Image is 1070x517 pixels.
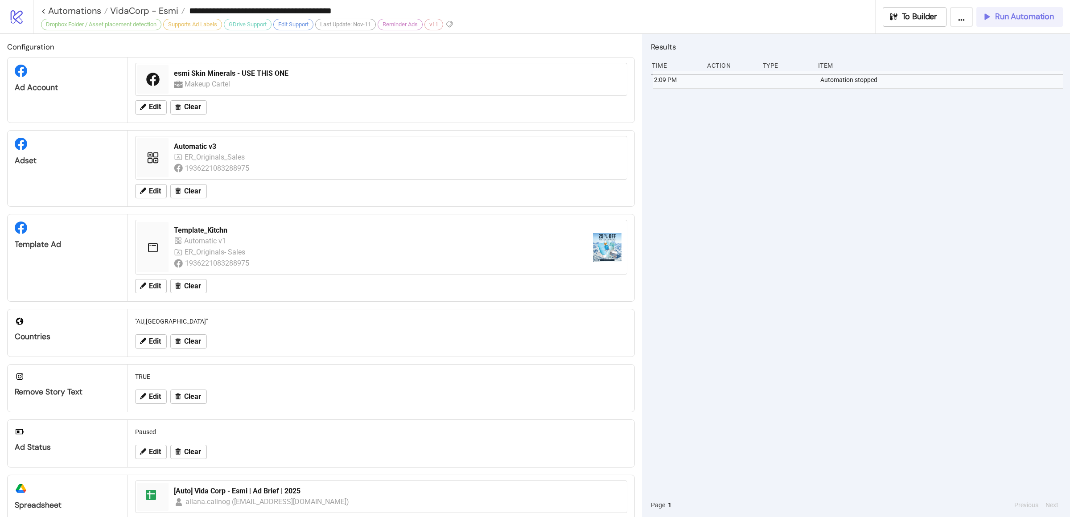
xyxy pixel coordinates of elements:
[185,258,251,269] div: 1936221083288975
[149,448,161,456] span: Edit
[651,41,1063,53] h2: Results
[184,393,201,401] span: Clear
[108,5,178,16] span: VidaCorp - Esmi
[132,368,631,385] div: TRUE
[170,334,207,349] button: Clear
[15,442,120,452] div: Ad Status
[135,279,167,293] button: Edit
[170,184,207,198] button: Clear
[651,57,700,74] div: Time
[163,19,222,30] div: Supports Ad Labels
[184,448,201,456] span: Clear
[819,71,1065,88] div: Automation stopped
[224,19,272,30] div: GDrive Support
[762,57,811,74] div: Type
[653,71,702,88] div: 2:09 PM
[149,103,161,111] span: Edit
[15,387,120,397] div: Remove Story Text
[378,19,423,30] div: Reminder Ads
[185,78,232,90] div: Makeup Cartel
[149,393,161,401] span: Edit
[976,7,1063,27] button: Run Automation
[135,184,167,198] button: Edit
[132,313,631,330] div: "AU,[GEOGRAPHIC_DATA]"
[15,500,120,510] div: Spreadsheet
[424,19,443,30] div: v11
[185,152,247,163] div: ER_Originals_Sales
[995,12,1054,22] span: Run Automation
[184,235,228,246] div: Automatic v1
[15,156,120,166] div: Adset
[184,187,201,195] span: Clear
[170,445,207,459] button: Clear
[184,103,201,111] span: Clear
[817,57,1063,74] div: Item
[185,246,247,258] div: ER_Originals- Sales
[149,337,161,345] span: Edit
[706,57,755,74] div: Action
[149,282,161,290] span: Edit
[41,6,108,15] a: < Automations
[1043,500,1061,510] button: Next
[170,100,207,115] button: Clear
[273,19,313,30] div: Edit Support
[883,7,947,27] button: To Builder
[135,445,167,459] button: Edit
[149,187,161,195] span: Edit
[665,500,674,510] button: 1
[315,19,376,30] div: Last Update: Nov-11
[185,163,251,174] div: 1936221083288975
[174,226,586,235] div: Template_Kitchn
[170,390,207,404] button: Clear
[41,19,161,30] div: Dropbox Folder / Asset placement detection
[174,142,621,152] div: Automatic v3
[15,82,120,93] div: Ad Account
[185,496,350,507] div: allana.calinog ([EMAIL_ADDRESS][DOMAIN_NAME])
[1012,500,1041,510] button: Previous
[950,7,973,27] button: ...
[184,282,201,290] span: Clear
[7,41,635,53] h2: Configuration
[902,12,938,22] span: To Builder
[15,239,120,250] div: Template Ad
[135,100,167,115] button: Edit
[170,279,207,293] button: Clear
[174,486,621,496] div: [Auto] Vida Corp - Esmi | Ad Brief | 2025
[135,334,167,349] button: Edit
[651,500,665,510] span: Page
[108,6,185,15] a: VidaCorp - Esmi
[132,423,631,440] div: Paused
[184,337,201,345] span: Clear
[135,390,167,404] button: Edit
[15,332,120,342] div: Countries
[593,233,621,262] img: https://scontent-fra5-2.xx.fbcdn.net/v/t45.1600-4/524873932_1842414079984945_397294475026080719_n...
[174,69,621,78] div: esmi Skin Minerals - USE THIS ONE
